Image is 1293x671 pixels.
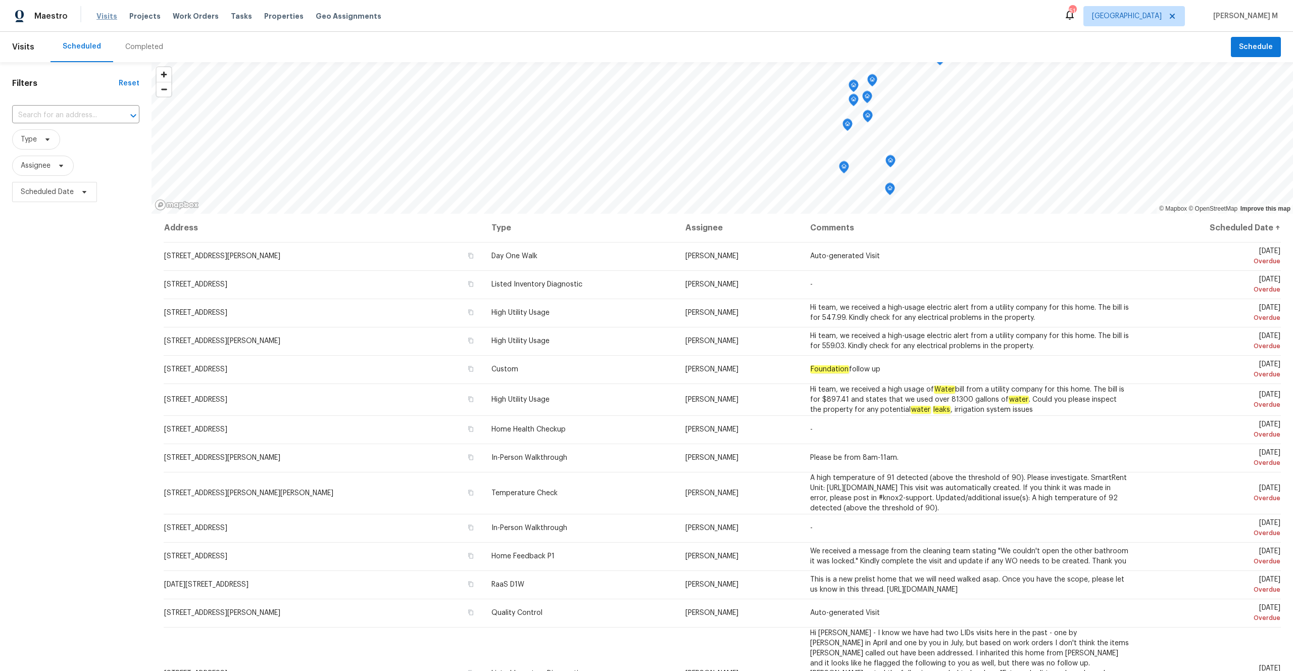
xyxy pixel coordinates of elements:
[1146,400,1280,410] div: Overdue
[685,426,738,433] span: [PERSON_NAME]
[491,581,524,588] span: RaaS D1W
[316,11,381,21] span: Geo Assignments
[466,608,475,617] button: Copy Address
[685,366,738,373] span: [PERSON_NAME]
[164,338,280,345] span: [STREET_ADDRESS][PERSON_NAME]
[1146,284,1280,295] div: Overdue
[264,11,304,21] span: Properties
[1146,585,1280,595] div: Overdue
[1239,41,1273,54] span: Schedule
[12,78,119,88] h1: Filters
[21,134,37,145] span: Type
[1146,304,1280,323] span: [DATE]
[155,199,199,211] a: Mapbox homepage
[685,281,738,288] span: [PERSON_NAME]
[685,338,738,345] span: [PERSON_NAME]
[1146,369,1280,379] div: Overdue
[810,365,880,373] span: follow up
[157,82,171,97] button: Zoom out
[483,214,677,242] th: Type
[842,119,853,134] div: Map marker
[1240,205,1290,212] a: Improve this map
[466,523,475,532] button: Copy Address
[1146,548,1280,566] span: [DATE]
[1146,458,1280,468] div: Overdue
[491,454,567,461] span: In-Person Walkthrough
[1146,485,1280,503] span: [DATE]
[164,426,227,433] span: [STREET_ADDRESS]
[466,395,475,404] button: Copy Address
[1146,449,1280,468] span: [DATE]
[1009,396,1029,404] em: water
[164,281,227,288] span: [STREET_ADDRESS]
[1146,341,1280,351] div: Overdue
[1146,528,1280,538] div: Overdue
[21,187,74,197] span: Scheduled Date
[164,253,280,260] span: [STREET_ADDRESS][PERSON_NAME]
[119,78,139,88] div: Reset
[164,609,280,616] span: [STREET_ADDRESS][PERSON_NAME]
[885,183,895,199] div: Map marker
[885,155,896,171] div: Map marker
[164,309,227,316] span: [STREET_ADDRESS]
[491,490,558,497] span: Temperature Check
[1146,332,1280,351] span: [DATE]
[491,338,550,345] span: High Utility Usage
[466,336,475,345] button: Copy Address
[466,580,475,589] button: Copy Address
[1069,6,1076,16] div: 51
[466,424,475,434] button: Copy Address
[933,406,951,414] em: leaks
[1146,519,1280,538] span: [DATE]
[810,426,813,433] span: -
[152,62,1293,214] canvas: Map
[164,396,227,403] span: [STREET_ADDRESS]
[1188,205,1237,212] a: OpenStreetMap
[911,406,931,414] em: water
[685,553,738,560] span: [PERSON_NAME]
[839,161,849,177] div: Map marker
[685,309,738,316] span: [PERSON_NAME]
[802,214,1137,242] th: Comments
[164,581,248,588] span: [DATE][STREET_ADDRESS]
[810,281,813,288] span: -
[126,109,140,123] button: Open
[466,453,475,462] button: Copy Address
[685,454,738,461] span: [PERSON_NAME]
[1146,576,1280,595] span: [DATE]
[810,548,1128,565] span: We received a message from the cleaning team stating "We couldn't open the other bathroom it was ...
[863,110,873,126] div: Map marker
[1146,613,1280,623] div: Overdue
[810,474,1127,512] span: A high temperature of 91 detected (above the threshold of 90). Please investigate. SmartRent Unit...
[1092,11,1162,21] span: [GEOGRAPHIC_DATA]
[466,279,475,289] button: Copy Address
[810,454,899,461] span: Please be from 8am-11am.
[677,214,803,242] th: Assignee
[810,332,1129,350] span: Hi team, we received a high-usage electric alert from a utility company for this home. The bill i...
[1146,604,1280,623] span: [DATE]
[810,609,880,616] span: Auto-generated Visit
[164,490,333,497] span: [STREET_ADDRESS][PERSON_NAME][PERSON_NAME]
[491,553,555,560] span: Home Feedback P1
[1146,276,1280,295] span: [DATE]
[1146,361,1280,379] span: [DATE]
[491,426,566,433] span: Home Health Checkup
[685,490,738,497] span: [PERSON_NAME]
[810,524,813,532] span: -
[96,11,117,21] span: Visits
[1209,11,1278,21] span: [PERSON_NAME] M
[231,13,252,20] span: Tasks
[157,67,171,82] span: Zoom in
[1146,391,1280,410] span: [DATE]
[1146,256,1280,266] div: Overdue
[934,386,955,394] em: Water
[1231,37,1281,58] button: Schedule
[466,308,475,317] button: Copy Address
[1159,205,1187,212] a: Mapbox
[1146,248,1280,266] span: [DATE]
[491,309,550,316] span: High Utility Usage
[466,251,475,260] button: Copy Address
[491,281,582,288] span: Listed Inventory Diagnostic
[34,11,68,21] span: Maestro
[21,161,51,171] span: Assignee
